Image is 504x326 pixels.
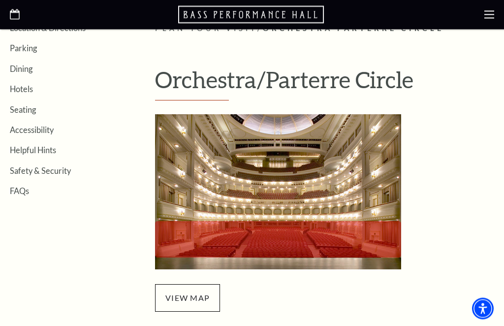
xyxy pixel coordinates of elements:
[10,85,33,94] a: Hotels
[10,166,71,176] a: Safety & Security
[10,105,36,115] a: Seating
[155,292,220,303] a: view map - open in a new tab
[155,285,220,312] span: view map
[10,146,56,155] a: Helpful Hints
[472,298,494,320] div: Accessibility Menu
[10,44,37,53] a: Parking
[10,187,29,196] a: FAQs
[178,5,326,25] a: Open this option
[155,67,494,101] h1: Orchestra/Parterre Circle
[155,25,257,33] span: Plan Your Visit
[155,115,401,270] img: Orchestra/Parterre Circle Seating Map
[155,185,401,196] a: Orchestra/Parterre Circle Seating Map - open in a new tab
[263,25,444,33] span: Orchestra Parterre Circle
[10,65,32,74] a: Dining
[10,126,54,135] a: Accessibility
[10,9,20,21] a: Open this option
